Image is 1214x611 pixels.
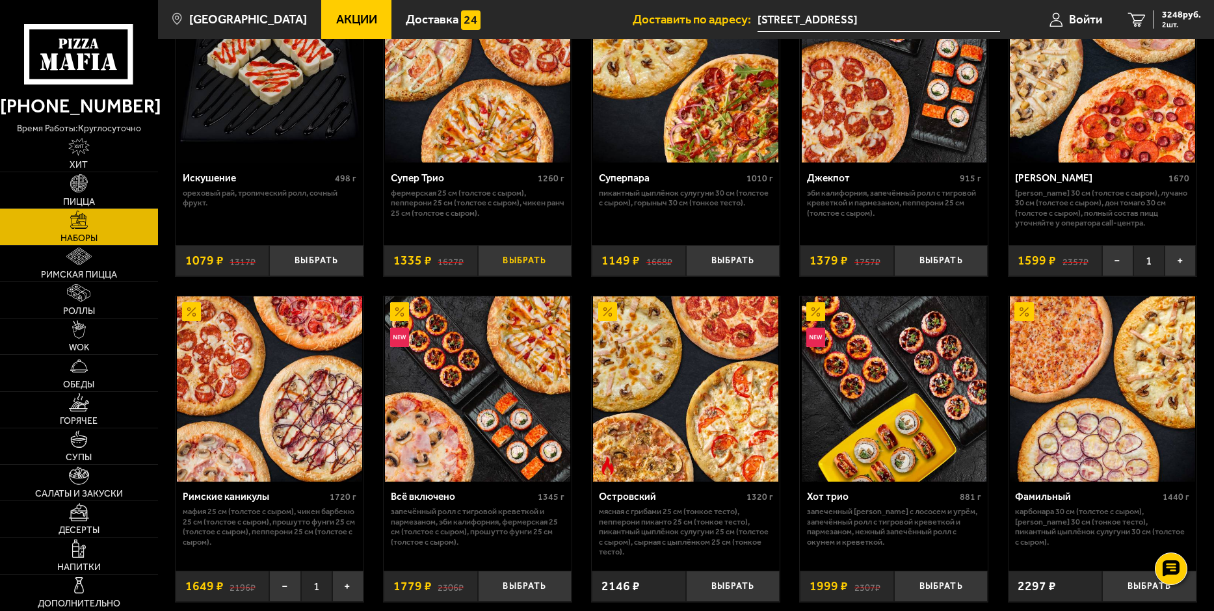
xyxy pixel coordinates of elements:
[800,296,988,482] a: АкционныйНовинкаХот трио
[390,328,409,346] img: Новинка
[38,599,120,608] span: Дополнительно
[176,296,363,482] a: АкционныйРимские каникулы
[391,188,565,218] p: Фермерская 25 см (толстое с сыром), Пепперони 25 см (толстое с сыром), Чикен Ранч 25 см (толстое ...
[391,506,565,547] p: Запечённый ролл с тигровой креветкой и пармезаном, Эби Калифорния, Фермерская 25 см (толстое с сы...
[301,571,332,602] span: 1
[330,491,356,502] span: 1720 г
[601,580,640,592] span: 2146 ₽
[746,173,773,184] span: 1010 г
[646,254,672,266] s: 1668 ₽
[1009,296,1196,482] a: АкционныйФамильный
[60,417,98,426] span: Горячее
[183,491,327,503] div: Римские каникулы
[807,491,957,503] div: Хот трио
[332,571,363,602] button: +
[70,161,88,170] span: Хит
[894,571,988,602] button: Выбрать
[230,254,256,266] s: 1317 ₽
[1015,506,1189,547] p: Карбонара 30 см (толстое с сыром), [PERSON_NAME] 30 см (тонкое тесто), Пикантный цыплёнок сулугун...
[1018,580,1056,592] span: 2297 ₽
[183,172,332,185] div: Искушение
[189,14,307,26] span: [GEOGRAPHIC_DATA]
[69,343,89,352] span: WOK
[1133,245,1165,276] span: 1
[807,188,981,218] p: Эби Калифорния, Запечённый ролл с тигровой креветкой и пармезаном, Пепперони 25 см (толстое с сыр...
[592,296,780,482] a: АкционныйОстрое блюдоОстровский
[478,571,572,602] button: Выбрать
[185,254,224,266] span: 1079 ₽
[1165,245,1196,276] button: +
[66,453,92,462] span: Супы
[746,491,773,502] span: 1320 г
[810,254,848,266] span: 1379 ₽
[960,173,981,184] span: 915 г
[63,307,95,316] span: Роллы
[686,571,780,602] button: Выбрать
[758,8,1000,32] input: Ваш адрес доставки
[686,245,780,276] button: Выбрать
[60,234,98,243] span: Наборы
[384,296,572,482] a: АкционныйНовинкаВсё включено
[1162,10,1201,19] span: 3248 руб.
[461,10,480,29] img: 15daf4d41897b9f0e9f617042186c801.svg
[1163,491,1189,502] span: 1440 г
[806,328,825,346] img: Новинка
[1069,14,1102,26] span: Войти
[599,172,743,185] div: Суперпара
[59,526,99,535] span: Десерты
[183,188,357,208] p: Ореховый рай, Тропический ролл, Сочный фрукт.
[598,302,617,321] img: Акционный
[185,580,224,592] span: 1649 ₽
[1102,571,1196,602] button: Выбрать
[182,302,201,321] img: Акционный
[438,254,464,266] s: 1627 ₽
[802,296,987,482] img: Хот трио
[598,456,617,475] img: Острое блюдо
[406,14,458,26] span: Доставка
[269,571,300,602] button: −
[1010,296,1195,482] img: Фамильный
[810,580,848,592] span: 1999 ₽
[393,580,432,592] span: 1779 ₽
[538,491,564,502] span: 1345 г
[599,491,743,503] div: Островский
[894,245,988,276] button: Выбрать
[1015,491,1159,503] div: Фамильный
[1102,245,1133,276] button: −
[854,254,880,266] s: 1757 ₽
[390,302,409,321] img: Акционный
[63,198,95,207] span: Пицца
[177,296,362,482] img: Римские каникулы
[230,580,256,592] s: 2196 ₽
[806,302,825,321] img: Акционный
[391,491,535,503] div: Всё включено
[807,172,957,185] div: Джекпот
[599,188,773,208] p: Пикантный цыплёнок сулугуни 30 см (толстое с сыром), Горыныч 30 см (тонкое тесто).
[593,296,778,482] img: Островский
[385,296,570,482] img: Всё включено
[1018,254,1056,266] span: 1599 ₽
[960,491,981,502] span: 881 г
[807,506,981,547] p: Запеченный [PERSON_NAME] с лососем и угрём, Запечённый ролл с тигровой креветкой и пармезаном, Не...
[478,245,572,276] button: Выбрать
[1168,173,1189,184] span: 1670
[1062,254,1089,266] s: 2357 ₽
[35,489,123,499] span: Салаты и закуски
[1162,21,1201,29] span: 2 шт.
[438,580,464,592] s: 2306 ₽
[1015,188,1189,228] p: [PERSON_NAME] 30 см (толстое с сыром), Лучано 30 см (толстое с сыром), Дон Томаго 30 см (толстое ...
[393,254,432,266] span: 1335 ₽
[63,380,94,389] span: Обеды
[57,563,101,572] span: Напитки
[538,173,564,184] span: 1260 г
[1015,172,1165,185] div: [PERSON_NAME]
[601,254,640,266] span: 1149 ₽
[1014,302,1033,321] img: Акционный
[336,14,377,26] span: Акции
[269,245,363,276] button: Выбрать
[758,8,1000,32] span: Удельный проспект, 5
[633,14,758,26] span: Доставить по адресу:
[183,506,357,547] p: Мафия 25 см (толстое с сыром), Чикен Барбекю 25 см (толстое с сыром), Прошутто Фунги 25 см (толст...
[599,506,773,557] p: Мясная с грибами 25 см (тонкое тесто), Пепперони Пиканто 25 см (тонкое тесто), Пикантный цыплёнок...
[854,580,880,592] s: 2307 ₽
